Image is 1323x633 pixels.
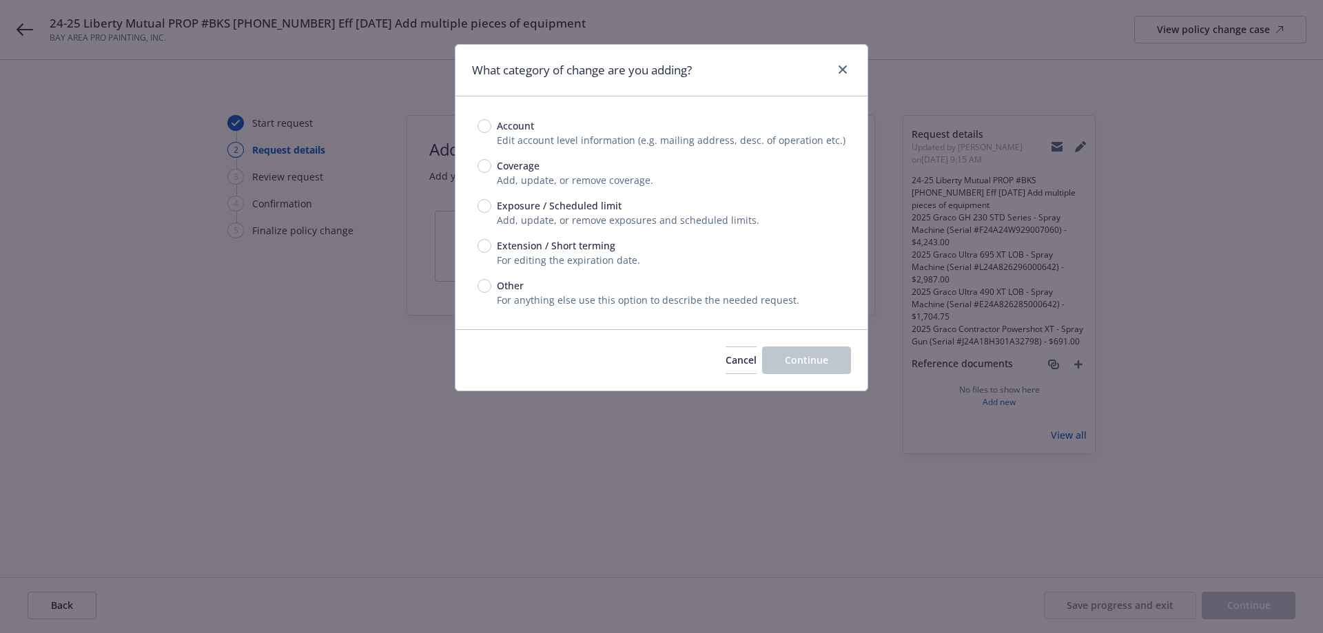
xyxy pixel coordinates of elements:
[497,253,640,267] span: For editing the expiration date.
[478,199,491,213] input: Exposure / Scheduled limit
[478,159,491,173] input: Coverage
[478,119,491,133] input: Account
[497,118,534,133] span: Account
[497,278,524,293] span: Other
[762,346,851,374] button: Continue
[497,214,759,227] span: Add, update, or remove exposures and scheduled limits.
[497,134,845,147] span: Edit account level information (e.g. mailing address, desc. of operation etc.)
[497,158,540,173] span: Coverage
[726,353,757,366] span: Cancel
[478,279,491,293] input: Other
[472,61,692,79] h1: What category of change are you adding?
[785,353,828,366] span: Continue
[497,238,615,253] span: Extension / Short terming
[726,346,757,374] button: Cancel
[497,174,653,187] span: Add, update, or remove coverage.
[478,239,491,253] input: Extension / Short terming
[497,198,622,213] span: Exposure / Scheduled limit
[497,293,799,307] span: For anything else use this option to describe the needed request.
[834,61,851,78] a: close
